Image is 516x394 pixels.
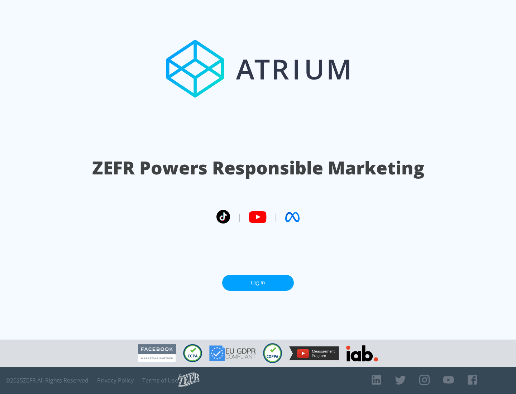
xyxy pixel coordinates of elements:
img: IAB [346,345,378,361]
img: YouTube Measurement Program [289,346,339,360]
img: GDPR Compliant [209,345,256,361]
img: CCPA Compliant [183,344,202,362]
a: Log In [222,275,294,291]
span: | [237,212,242,222]
span: | [274,212,278,222]
a: Terms of Use [142,377,178,384]
img: Facebook Marketing Partner [138,344,176,362]
span: © 2025 ZEFR All Rights Reserved [5,377,89,384]
a: Privacy Policy [97,377,134,384]
img: COPPA Compliant [263,343,282,363]
h1: ZEFR Powers Responsible Marketing [92,155,424,180]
